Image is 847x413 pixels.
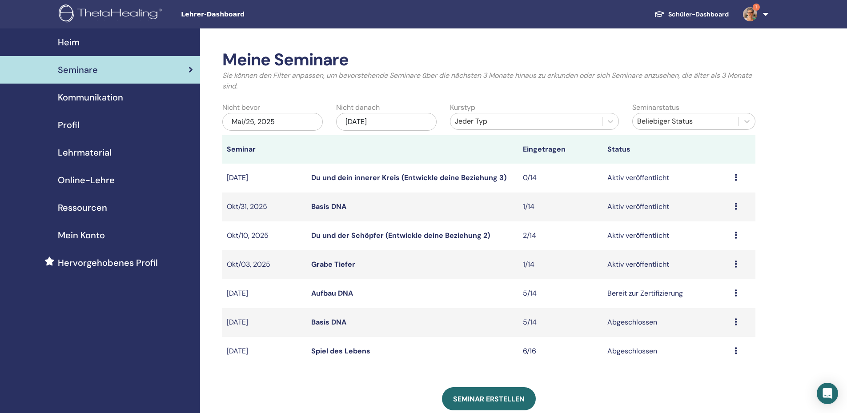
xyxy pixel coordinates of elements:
[450,102,475,113] label: Kurstyp
[455,116,598,127] div: Jeder Typ
[58,146,112,159] span: Lehrmaterial
[58,36,80,49] span: Heim
[311,317,346,327] a: Basis DNA
[311,346,370,356] a: Spiel des Lebens
[311,260,355,269] a: Grabe Tiefer
[311,289,353,298] a: Aufbau DNA
[222,70,755,92] p: Sie können den Filter anpassen, um bevorstehende Seminare über die nächsten 3 Monate hinaus zu er...
[603,337,730,366] td: Abgeschlossen
[637,116,734,127] div: Beliebiger Status
[603,279,730,308] td: Bereit zur Zertifizierung
[603,135,730,164] th: Status
[58,229,105,242] span: Mein Konto
[181,10,314,19] span: Lehrer-Dashboard
[222,50,755,70] h2: Meine Seminare
[603,250,730,279] td: Aktiv veröffentlicht
[222,337,307,366] td: [DATE]
[336,102,380,113] label: Nicht danach
[632,102,679,113] label: Seminarstatus
[518,337,603,366] td: 6/16
[518,250,603,279] td: 1/14
[58,256,158,269] span: Hervorgehobenes Profil
[603,164,730,192] td: Aktiv veröffentlicht
[58,63,98,76] span: Seminare
[222,308,307,337] td: [DATE]
[817,383,838,404] div: Open Intercom Messenger
[647,6,736,23] a: Schüler-Dashboard
[603,308,730,337] td: Abgeschlossen
[311,173,506,182] a: Du und dein innerer Kreis (Entwickle deine Beziehung 3)
[518,308,603,337] td: 5/14
[59,4,165,24] img: logo.png
[654,10,665,18] img: graduation-cap-white.svg
[58,118,80,132] span: Profil
[222,135,307,164] th: Seminar
[442,387,536,410] a: Seminar erstellen
[518,164,603,192] td: 0/14
[222,102,260,113] label: Nicht bevor
[58,91,123,104] span: Kommunikation
[222,279,307,308] td: [DATE]
[58,201,107,214] span: Ressourcen
[222,192,307,221] td: Okt/31, 2025
[518,192,603,221] td: 1/14
[58,173,115,187] span: Online-Lehre
[453,394,525,404] span: Seminar erstellen
[603,221,730,250] td: Aktiv veröffentlicht
[753,4,760,11] span: 1
[518,221,603,250] td: 2/14
[603,192,730,221] td: Aktiv veröffentlicht
[222,250,307,279] td: Okt/03, 2025
[518,279,603,308] td: 5/14
[311,231,490,240] a: Du und der Schöpfer (Entwickle deine Beziehung 2)
[222,113,323,131] div: Mai/25, 2025
[743,7,757,21] img: default.jpg
[222,164,307,192] td: [DATE]
[222,221,307,250] td: Okt/10, 2025
[336,113,437,131] div: [DATE]
[311,202,346,211] a: Basis DNA
[518,135,603,164] th: Eingetragen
